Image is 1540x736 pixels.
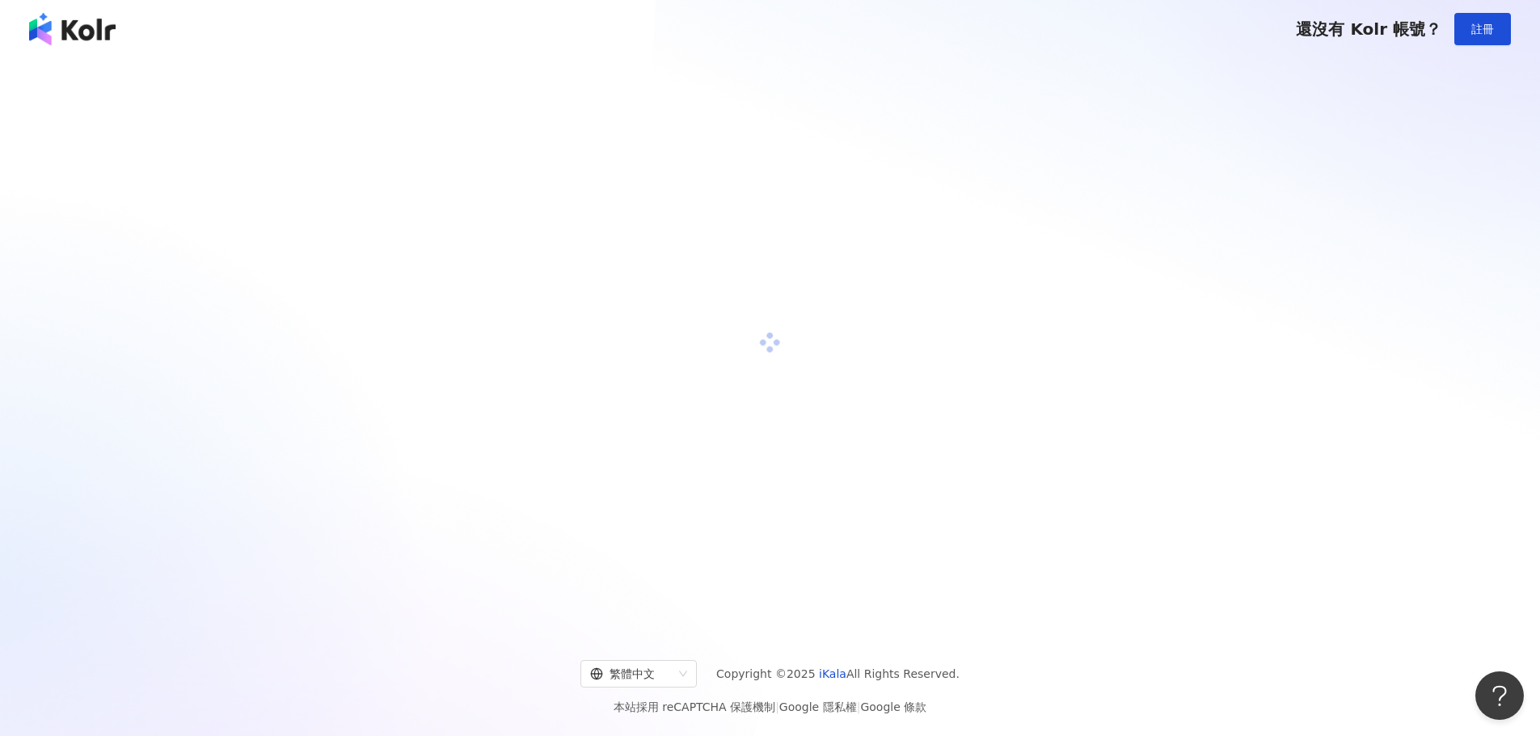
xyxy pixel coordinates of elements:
[614,697,926,717] span: 本站採用 reCAPTCHA 保護機制
[860,700,926,713] a: Google 條款
[775,700,779,713] span: |
[716,664,960,683] span: Copyright © 2025 All Rights Reserved.
[857,700,861,713] span: |
[590,661,673,687] div: 繁體中文
[1296,19,1441,39] span: 還沒有 Kolr 帳號？
[1475,671,1524,720] iframe: Help Scout Beacon - Open
[819,667,846,680] a: iKala
[1454,13,1511,45] button: 註冊
[1471,23,1494,36] span: 註冊
[779,700,857,713] a: Google 隱私權
[29,13,116,45] img: logo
